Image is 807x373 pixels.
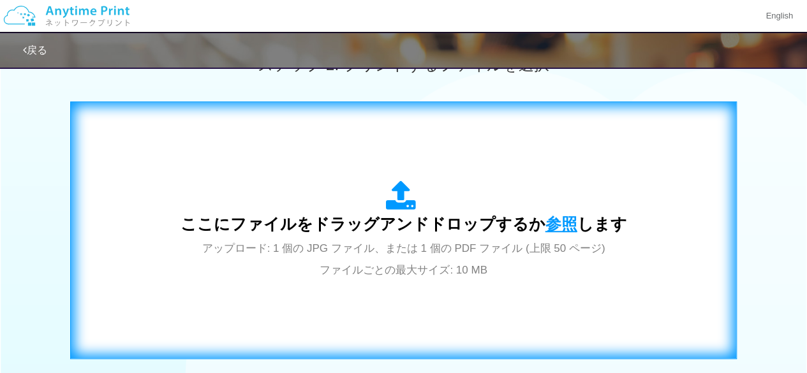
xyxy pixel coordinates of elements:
[545,215,577,233] span: 参照
[23,45,47,55] a: 戻る
[202,242,605,276] span: アップロード: 1 個の JPG ファイル、または 1 個の PDF ファイル (上限 50 ページ) ファイルごとの最大サイズ: 10 MB
[258,56,549,73] span: ステップ 2: プリントするファイルを選択
[181,215,627,233] span: ここにファイルをドラッグアンドドロップするか します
